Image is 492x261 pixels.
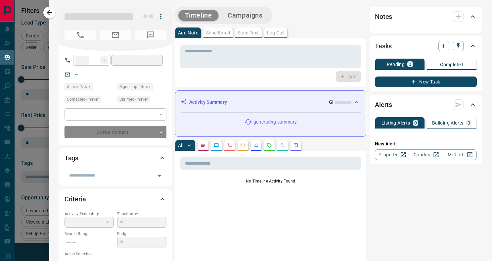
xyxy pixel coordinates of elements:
[65,237,114,248] p: -- - --
[117,231,166,237] p: Budget:
[67,96,99,103] span: Contacted - Never
[253,143,259,148] svg: Listing Alerts
[293,143,298,148] svg: Agent Actions
[468,121,470,125] p: 0
[227,143,232,148] svg: Calls
[375,41,392,51] h2: Tasks
[409,62,411,67] p: 0
[65,30,96,40] span: No Number
[375,140,477,147] p: New Alert:
[267,143,272,148] svg: Requests
[414,121,417,125] p: 0
[221,10,269,21] button: Campaigns
[180,178,361,184] p: No Timeline Activity Found
[65,126,166,138] div: Do Not Contact
[119,96,148,103] span: Claimed - Never
[375,38,477,54] div: Tasks
[375,11,392,22] h2: Notes
[67,83,91,90] span: Active - Never
[117,211,166,217] p: Timeframe:
[178,30,198,35] p: Add Note
[65,231,114,237] p: Search Range:
[65,211,114,217] p: Actively Searching:
[214,143,219,148] svg: Lead Browsing Activity
[189,99,227,106] p: Activity Summary
[181,96,361,108] div: Activity Summary
[65,251,166,257] p: Areas Searched:
[65,150,166,166] div: Tags
[443,149,477,160] a: Mr.Loft
[201,143,206,148] svg: Notes
[432,121,464,125] p: Building Alerts
[387,62,405,67] p: Pending
[178,10,219,21] button: Timeline
[65,194,86,204] h2: Criteria
[240,143,246,148] svg: Emails
[280,143,285,148] svg: Opportunities
[135,30,166,40] span: No Number
[375,149,409,160] a: Property
[253,119,297,126] p: generating summary
[440,62,464,67] p: Completed
[409,149,443,160] a: Condos
[75,72,78,77] a: --
[155,171,164,181] button: Open
[375,97,477,113] div: Alerts
[178,143,183,148] p: All
[375,9,477,25] div: Notes
[381,121,410,125] p: Listing Alerts
[375,99,392,110] h2: Alerts
[100,30,131,40] span: No Email
[119,83,151,90] span: Signed up - Never
[65,153,78,163] h2: Tags
[375,77,477,87] button: New Task
[65,191,166,207] div: Criteria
